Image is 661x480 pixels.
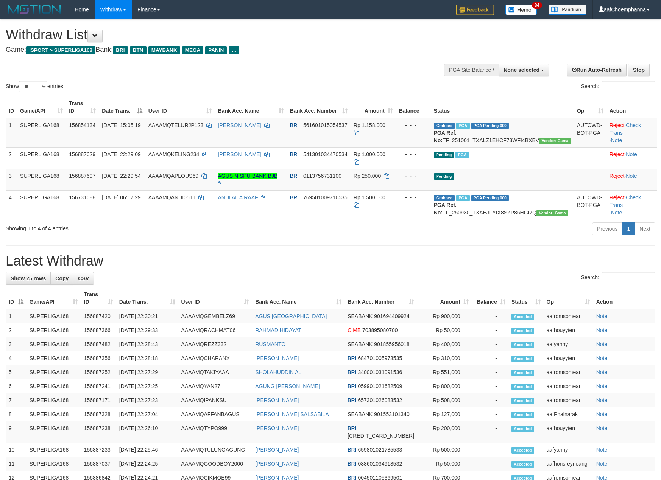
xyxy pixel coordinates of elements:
td: 156887037 [81,457,116,471]
span: BRI [348,397,356,403]
td: 156887420 [81,309,116,323]
td: - [472,379,508,393]
td: 3 [6,169,17,190]
td: AAAAMQTYPO999 [178,421,253,443]
span: BRI [348,425,356,431]
label: Show entries [6,81,63,92]
td: [DATE] 22:28:18 [116,351,178,365]
th: Bank Acc. Number: activate to sort column ascending [345,287,417,309]
a: SHOLAHUDDIN AL [255,369,301,375]
td: · [606,169,657,190]
td: 4 [6,351,27,365]
td: SUPERLIGA168 [27,379,81,393]
span: Accepted [511,384,534,390]
td: SUPERLIGA168 [27,323,81,337]
td: Rp 50,000 [417,457,472,471]
th: Game/API: activate to sort column ascending [27,287,81,309]
a: Note [596,383,608,389]
td: 1 [6,118,17,148]
span: Accepted [511,342,534,348]
div: - - - [399,121,428,129]
span: [DATE] 22:29:09 [102,151,140,157]
img: panduan.png [549,5,586,15]
span: Accepted [511,314,534,320]
td: aafhonsreyneang [544,457,593,471]
td: 1 [6,309,27,323]
td: 6 [6,379,27,393]
th: Action [606,96,657,118]
span: MAYBANK [148,46,180,54]
a: [PERSON_NAME] [255,425,299,431]
label: Search: [581,81,655,92]
span: Copy 901694409924 to clipboard [374,313,409,319]
span: Copy 901553101340 to clipboard [374,411,409,417]
td: Rp 310,000 [417,351,472,365]
td: TF_250930_TXAEJFYIX8SZP86HGI7Q [431,190,574,219]
span: Rp 250.000 [354,173,381,179]
a: Note [611,210,622,216]
td: AAAAMQYAN27 [178,379,253,393]
td: aafhouyyien [544,323,593,337]
th: Date Trans.: activate to sort column ascending [116,287,178,309]
th: Op: activate to sort column ascending [544,287,593,309]
th: Trans ID: activate to sort column ascending [81,287,116,309]
td: 5 [6,365,27,379]
th: Op: activate to sort column ascending [574,96,606,118]
td: SUPERLIGA168 [27,407,81,421]
span: Accepted [511,370,534,376]
span: Vendor URL: https://trx31.1velocity.biz [539,138,571,144]
span: BRI [348,447,356,453]
span: Pending [434,173,454,180]
span: Copy 0113756731100 to clipboard [303,173,341,179]
td: SUPERLIGA168 [27,309,81,323]
td: 156887366 [81,323,116,337]
a: [PERSON_NAME] [255,355,299,361]
a: AGUS [GEOGRAPHIC_DATA] [255,313,327,319]
td: AAAAMQAFFANBAGUS [178,407,253,421]
th: User ID: activate to sort column ascending [145,96,215,118]
td: SUPERLIGA168 [17,169,66,190]
span: Accepted [511,461,534,468]
a: [PERSON_NAME] [218,122,261,128]
span: Pending [434,152,454,158]
a: Note [596,461,608,467]
th: Status: activate to sort column ascending [508,287,544,309]
input: Search: [602,272,655,283]
td: aafhouyyien [544,351,593,365]
a: [PERSON_NAME] SALSABILA [255,411,329,417]
td: [DATE] 22:26:10 [116,421,178,443]
h4: Game: Bank: [6,46,433,54]
th: Date Trans.: activate to sort column descending [99,96,145,118]
td: 10 [6,443,27,457]
td: SUPERLIGA168 [27,351,81,365]
td: 2 [6,323,27,337]
span: PGA Pending [471,123,509,129]
td: 9 [6,421,27,443]
td: Rp 50,000 [417,323,472,337]
td: [DATE] 22:27:23 [116,393,178,407]
span: Copy 541301034470534 to clipboard [303,151,348,157]
td: AAAAMQGEMBELZ69 [178,309,253,323]
label: Search: [581,272,655,283]
span: Copy 659801021785533 to clipboard [358,447,402,453]
th: Trans ID: activate to sort column ascending [66,96,99,118]
span: Rp 1.500.000 [354,194,385,200]
b: PGA Ref. No: [434,130,457,143]
span: Rp 1.000.000 [354,151,385,157]
h1: Withdraw List [6,27,433,42]
span: BRI [348,461,356,467]
a: Next [634,222,655,235]
span: Copy 059901021682509 to clipboard [358,383,402,389]
span: Marked by aafromsomean [456,195,469,201]
th: Balance: activate to sort column ascending [472,287,508,309]
td: · · [606,190,657,219]
span: [DATE] 22:29:54 [102,173,140,179]
td: AAAAMQGOODBOY2000 [178,457,253,471]
span: 156731688 [69,194,95,200]
span: None selected [504,67,539,73]
td: - [472,351,508,365]
img: Feedback.jpg [456,5,494,15]
a: [PERSON_NAME] [255,397,299,403]
td: [DATE] 22:24:25 [116,457,178,471]
th: User ID: activate to sort column ascending [178,287,253,309]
